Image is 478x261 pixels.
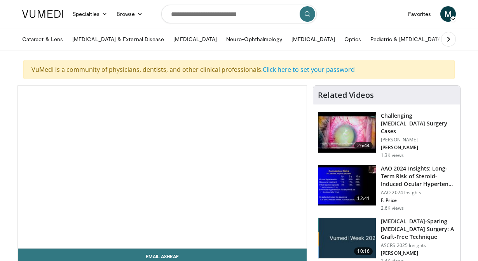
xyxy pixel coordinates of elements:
a: Click here to set your password [263,65,355,74]
p: AAO 2024 Insights [381,190,455,196]
a: 26:44 Challenging [MEDICAL_DATA] Surgery Cases [PERSON_NAME] [PERSON_NAME] 1.3K views [318,112,455,158]
p: ASCRS 2025 Insights [381,242,455,249]
a: Cataract & Lens [17,31,68,47]
p: F. Price [381,197,455,204]
span: 26:44 [354,142,373,150]
p: [PERSON_NAME] [381,144,455,151]
span: 10:16 [354,247,373,255]
a: Browse [112,6,148,22]
h3: [MEDICAL_DATA]-Sparing [MEDICAL_DATA] Surgery: A Graft-Free Technique [381,217,455,241]
a: [MEDICAL_DATA] [169,31,222,47]
a: [MEDICAL_DATA] [287,31,340,47]
img: 05a6f048-9eed-46a7-93e1-844e43fc910c.150x105_q85_crop-smart_upscale.jpg [318,112,376,153]
p: 1.3K views [381,152,404,158]
p: [PERSON_NAME] [381,250,455,256]
a: [MEDICAL_DATA] & External Disease [68,31,169,47]
a: Optics [340,31,366,47]
h3: AAO 2024 Insights: Long-Term Risk of Steroid-Induced Ocular Hyperten… [381,165,455,188]
a: Neuro-Ophthalmology [222,31,286,47]
img: d1bebadf-5ef8-4c82-bd02-47cdd9740fa5.150x105_q85_crop-smart_upscale.jpg [318,165,376,205]
a: Specialties [68,6,112,22]
img: e2db3364-8554-489a-9e60-297bee4c90d2.jpg.150x105_q85_crop-smart_upscale.jpg [318,218,376,258]
p: 2.6K views [381,205,404,211]
a: Favorites [403,6,436,22]
span: 12:41 [354,195,373,202]
a: M [440,6,456,22]
h4: Related Videos [318,90,374,100]
input: Search topics, interventions [161,5,317,23]
div: VuMedi is a community of physicians, dentists, and other clinical professionals. [23,60,455,79]
img: VuMedi Logo [22,10,63,18]
a: 12:41 AAO 2024 Insights: Long-Term Risk of Steroid-Induced Ocular Hyperten… AAO 2024 Insights F. ... [318,165,455,211]
video-js: Video Player [18,86,307,249]
h3: Challenging [MEDICAL_DATA] Surgery Cases [381,112,455,135]
a: Pediatric & [MEDICAL_DATA] [366,31,447,47]
p: [PERSON_NAME] [381,137,455,143]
